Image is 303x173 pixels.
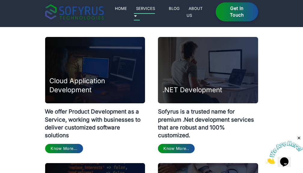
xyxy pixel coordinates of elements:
[187,5,203,19] a: About Us
[158,103,258,139] p: Sofyrus is a trusted name for premium .Net development services that are robust and 100% customized.
[45,103,145,139] p: We offer Product Development as a Service, working with businesses to deliver customized software...
[45,4,104,20] img: sofyrus
[162,85,222,94] h3: .NET Development
[134,5,155,20] a: Services 🞃
[50,76,145,94] h3: Cloud Application Development
[266,135,303,164] iframe: chat widget
[113,5,129,12] a: Home
[45,144,83,153] a: Know More...
[216,2,258,22] a: Get in Touch
[167,5,182,12] a: Blog
[158,144,195,153] a: Know More..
